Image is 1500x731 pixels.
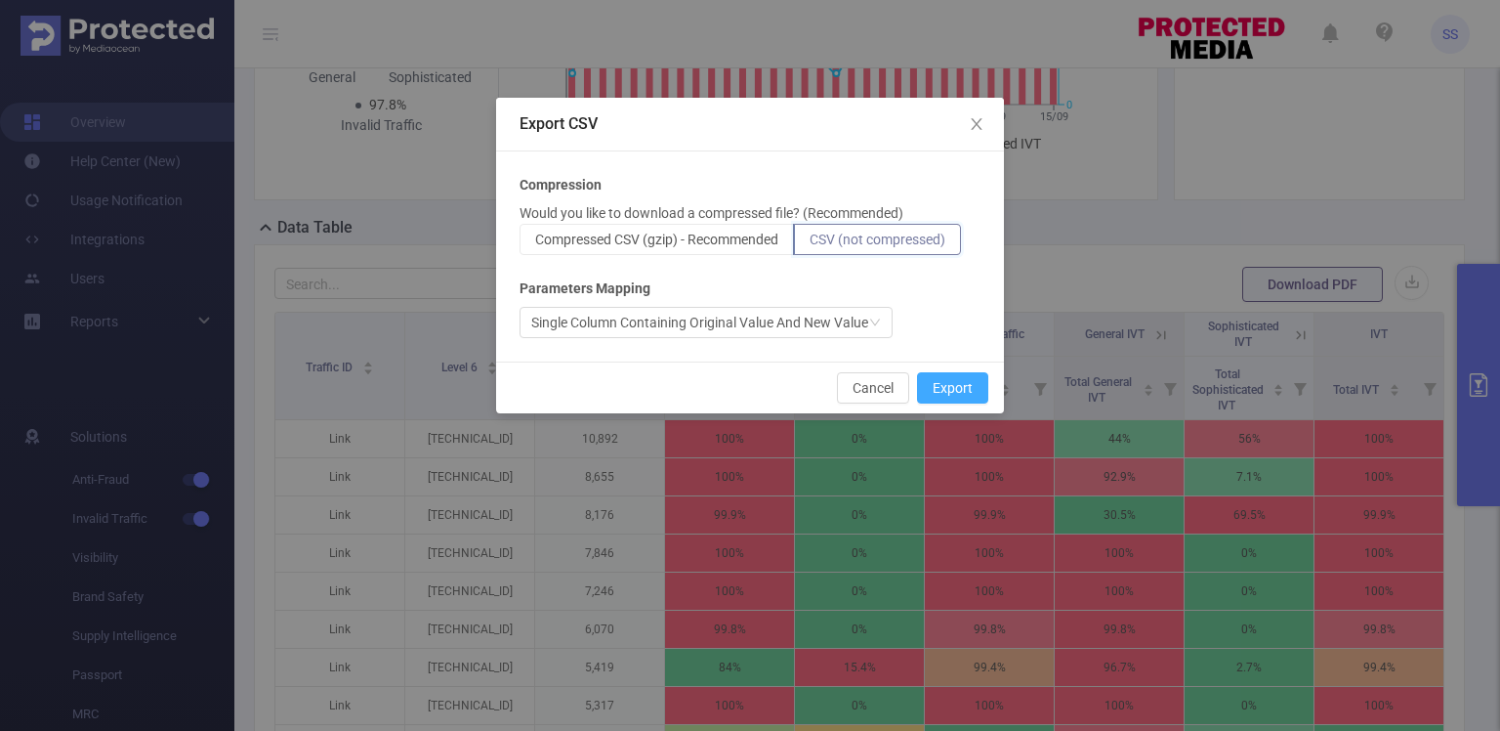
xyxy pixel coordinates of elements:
[949,98,1004,152] button: Close
[535,232,778,247] span: Compressed CSV (gzip) - Recommended
[810,232,945,247] span: CSV (not compressed)
[520,113,980,135] div: Export CSV
[837,372,909,404] button: Cancel
[917,372,988,404] button: Export
[520,279,650,299] b: Parameters Mapping
[520,175,602,195] b: Compression
[969,116,984,132] i: icon: close
[531,308,868,337] div: Single Column Containing Original Value And New Value
[869,317,881,330] i: icon: down
[520,203,903,224] p: Would you like to download a compressed file? (Recommended)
